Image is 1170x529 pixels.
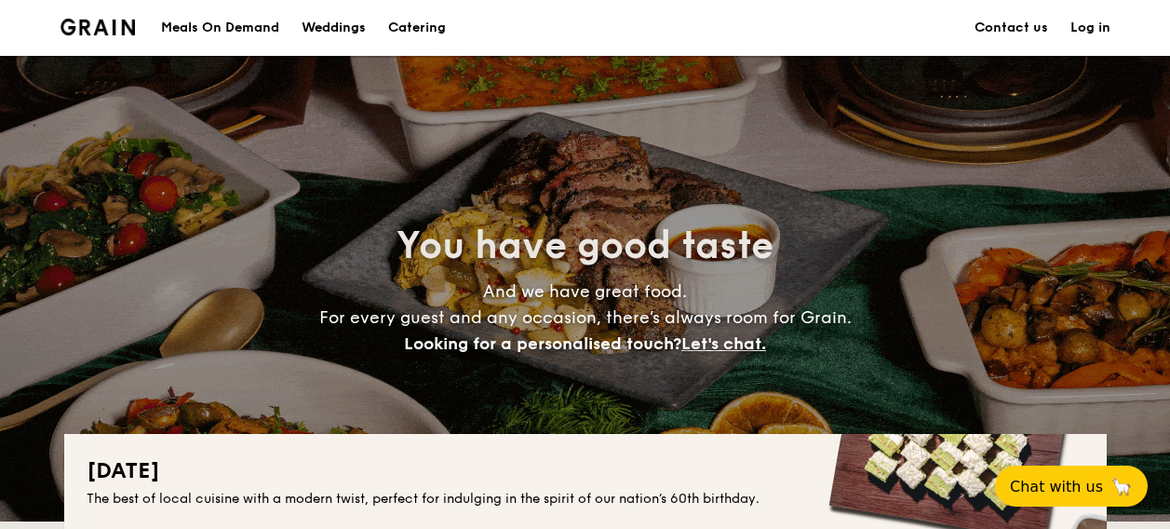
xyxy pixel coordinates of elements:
button: Chat with us🦙 [995,466,1148,507]
span: 🦙 [1110,476,1133,497]
a: Logotype [61,19,136,35]
span: You have good taste [397,224,773,268]
span: Chat with us [1010,478,1103,495]
span: Let's chat. [681,333,766,354]
span: Looking for a personalised touch? [404,333,681,354]
h2: [DATE] [87,456,1084,486]
div: The best of local cuisine with a modern twist, perfect for indulging in the spirit of our nation’... [87,490,1084,509]
span: And we have great food. For every guest and any occasion, there’s always room for Grain. [319,281,852,354]
img: Grain [61,19,136,35]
